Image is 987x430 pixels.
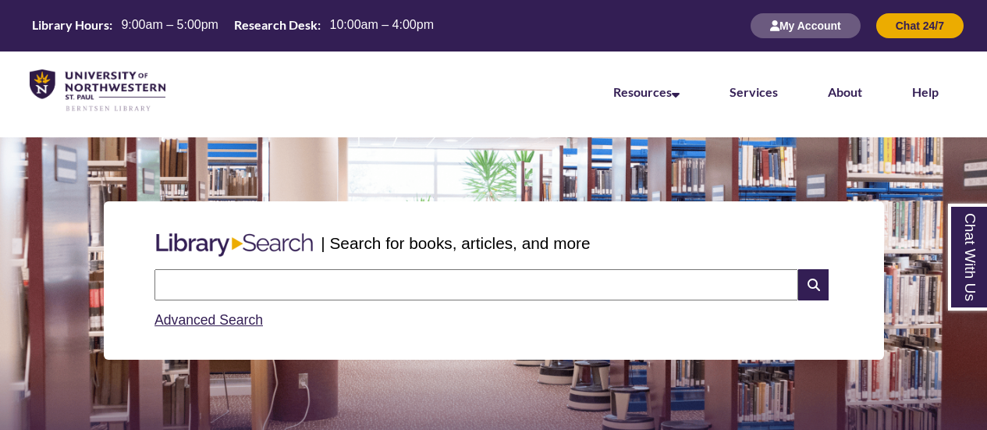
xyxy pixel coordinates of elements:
[751,13,861,38] button: My Account
[26,16,115,34] th: Library Hours:
[876,13,964,38] button: Chat 24/7
[30,69,165,112] img: UNWSP Library Logo
[26,16,440,35] a: Hours Today
[121,18,218,31] span: 9:00am – 5:00pm
[828,84,862,99] a: About
[321,231,590,255] p: | Search for books, articles, and more
[730,84,778,99] a: Services
[148,227,321,263] img: Libary Search
[751,19,861,32] a: My Account
[154,312,263,328] a: Advanced Search
[330,18,434,31] span: 10:00am – 4:00pm
[798,269,828,300] i: Search
[228,16,323,34] th: Research Desk:
[613,84,680,99] a: Resources
[912,84,939,99] a: Help
[876,19,964,32] a: Chat 24/7
[26,16,440,34] table: Hours Today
